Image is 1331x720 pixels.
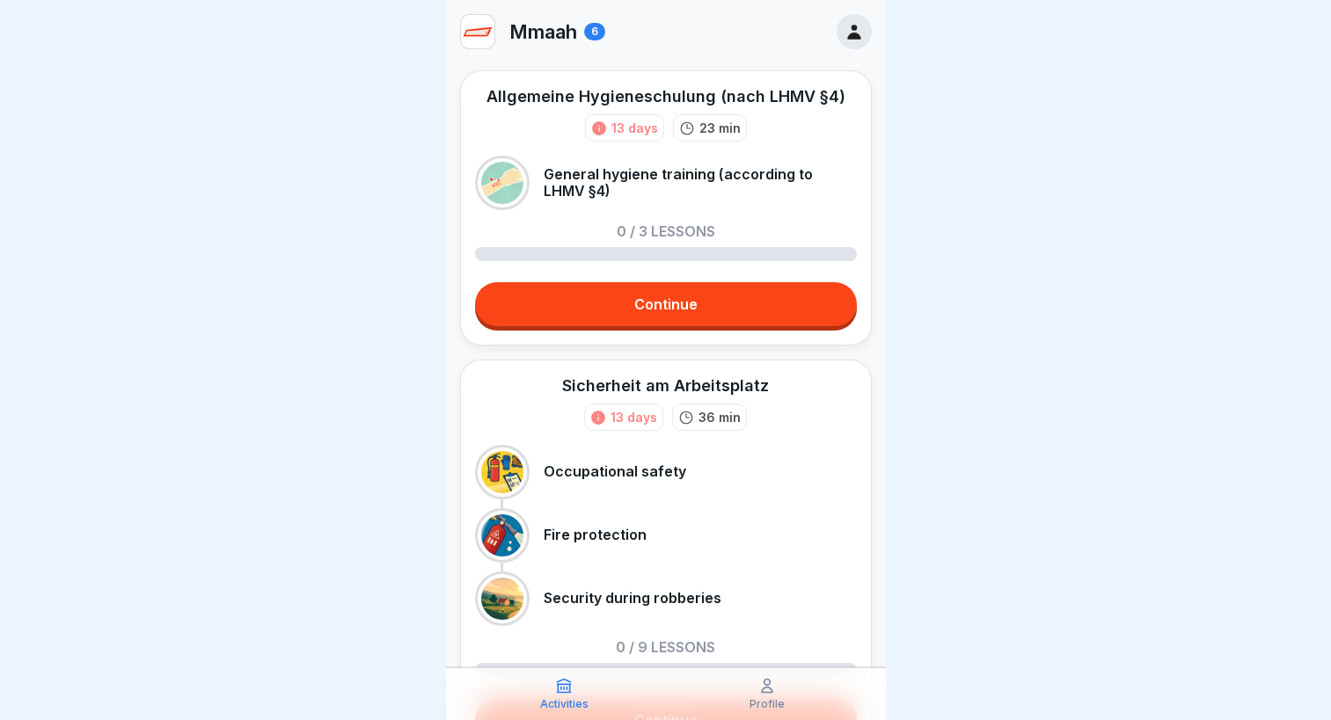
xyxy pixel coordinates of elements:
div: Allgemeine Hygieneschulung (nach LHMV §4) [486,85,845,107]
p: Occupational safety [544,463,686,480]
p: Fire protection [544,527,647,543]
div: 6 [584,23,605,40]
img: fnerpk4s4ghhmbqfwbhd1f75.png [461,15,494,48]
a: Continue [475,282,857,326]
p: 23 min [699,119,741,137]
div: 13 days [611,119,658,137]
p: General hygiene training (according to LHMV §4) [544,166,857,200]
div: Sicherheit am Arbeitsplatz [562,375,769,396]
p: Activities [540,698,589,710]
p: 0 / 3 lessons [617,224,715,238]
p: Mmaah [509,20,577,43]
div: 13 days [611,408,657,426]
p: 36 min [698,408,741,426]
p: Profile [750,698,785,710]
p: Security during robberies [544,590,721,607]
p: 0 / 9 lessons [616,640,715,654]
